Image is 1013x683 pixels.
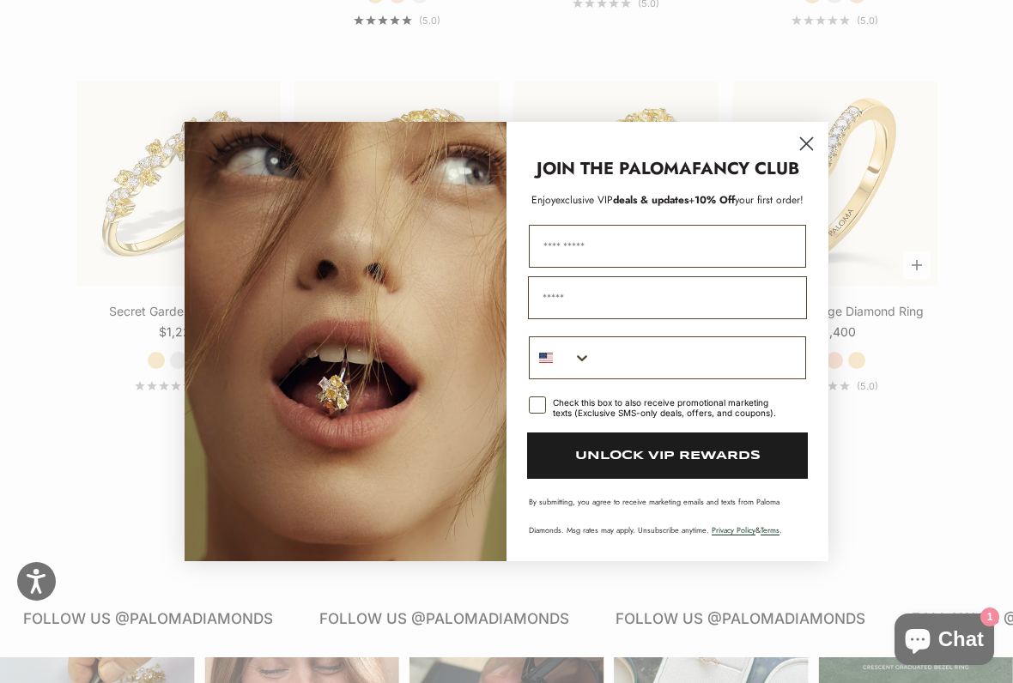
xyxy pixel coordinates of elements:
[537,156,692,181] strong: JOIN THE PALOMA
[539,351,553,365] img: United States
[527,432,808,479] button: UNLOCK VIP REWARDS
[530,337,591,378] button: Search Countries
[712,524,782,535] span: & .
[555,192,613,208] span: exclusive VIP
[761,524,779,535] a: Terms
[185,122,506,561] img: Loading...
[712,524,755,535] a: Privacy Policy
[688,192,804,208] span: + your first order!
[692,156,799,181] strong: FANCY CLUB
[528,276,807,319] input: Email
[529,496,806,535] p: By submitting, you agree to receive marketing emails and texts from Paloma Diamonds. Msg rates ma...
[553,397,786,418] div: Check this box to also receive promotional marketing texts (Exclusive SMS-only deals, offers, and...
[695,192,735,208] span: 10% Off
[529,225,806,268] input: First Name
[792,129,822,159] button: Close dialog
[555,192,688,208] span: deals & updates
[531,192,555,208] span: Enjoy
